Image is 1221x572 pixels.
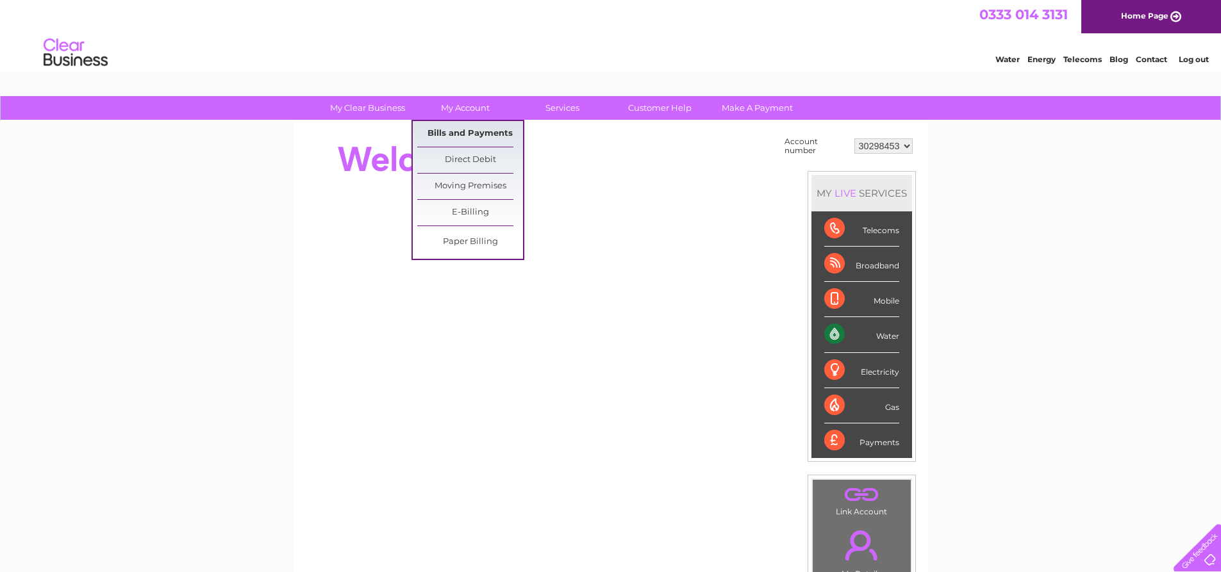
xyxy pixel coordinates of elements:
div: Electricity [824,353,899,388]
a: My Account [412,96,518,120]
div: Payments [824,423,899,458]
a: Energy [1027,54,1056,64]
div: Clear Business is a trading name of Verastar Limited (registered in [GEOGRAPHIC_DATA] No. 3667643... [308,7,914,62]
a: Make A Payment [704,96,810,120]
div: LIVE [832,187,859,199]
a: Telecoms [1063,54,1102,64]
div: Mobile [824,282,899,317]
a: E-Billing [417,200,523,225]
a: Bills and Payments [417,121,523,147]
a: . [816,483,908,505]
a: Contact [1136,54,1167,64]
a: Direct Debit [417,147,523,173]
a: . [816,523,908,568]
a: Services [510,96,615,120]
a: My Clear Business [315,96,420,120]
a: Moving Premises [417,174,523,199]
td: Account number [781,134,851,158]
a: Paper Billing [417,229,523,255]
td: Link Account [812,479,911,519]
a: Blog [1109,54,1128,64]
div: Telecoms [824,211,899,247]
div: Broadband [824,247,899,282]
a: Customer Help [607,96,713,120]
img: logo.png [43,33,108,72]
a: 0333 014 3131 [979,6,1068,22]
a: Log out [1179,54,1209,64]
a: Water [995,54,1020,64]
div: Gas [824,388,899,423]
div: MY SERVICES [811,175,912,211]
div: Water [824,317,899,352]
